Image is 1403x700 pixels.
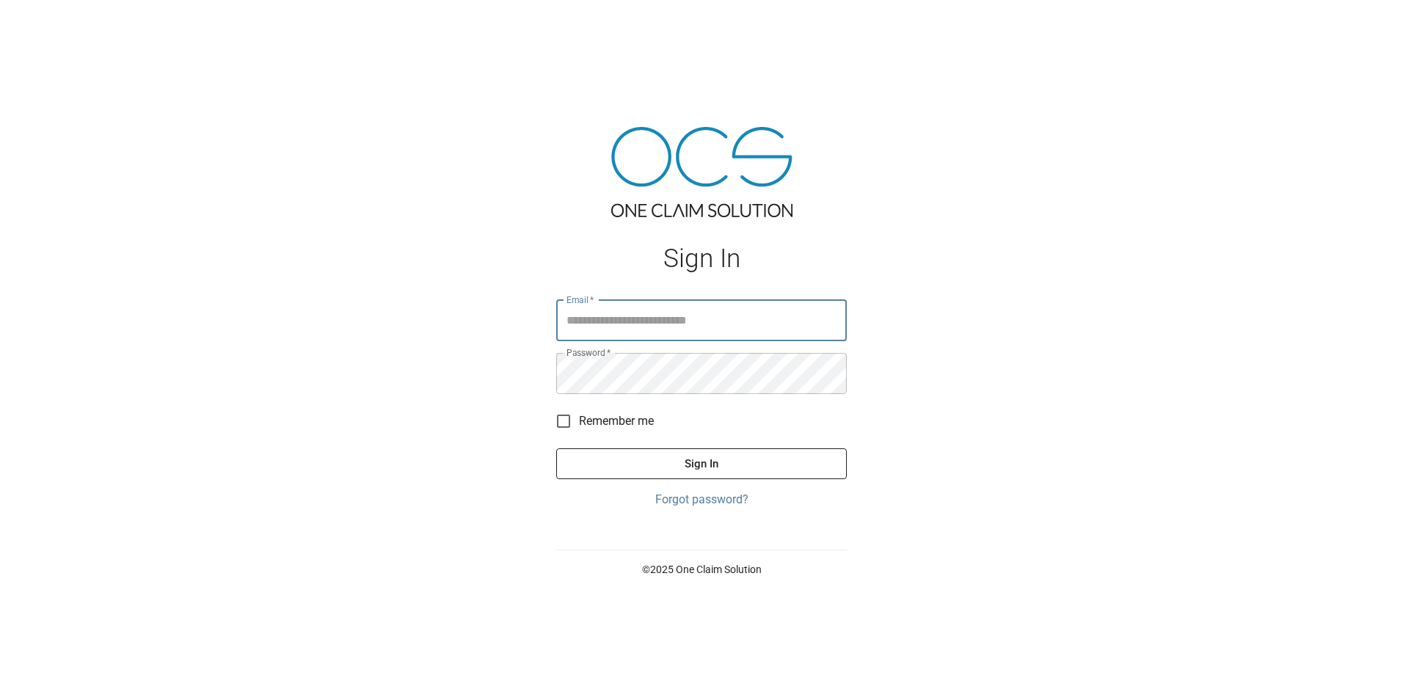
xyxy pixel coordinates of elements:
p: © 2025 One Claim Solution [556,562,847,577]
img: ocs-logo-white-transparent.png [18,9,76,38]
span: Remember me [579,412,654,430]
h1: Sign In [556,244,847,274]
label: Email [566,294,594,306]
label: Password [566,346,611,359]
a: Forgot password? [556,491,847,508]
img: ocs-logo-tra.png [611,127,792,217]
button: Sign In [556,448,847,479]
